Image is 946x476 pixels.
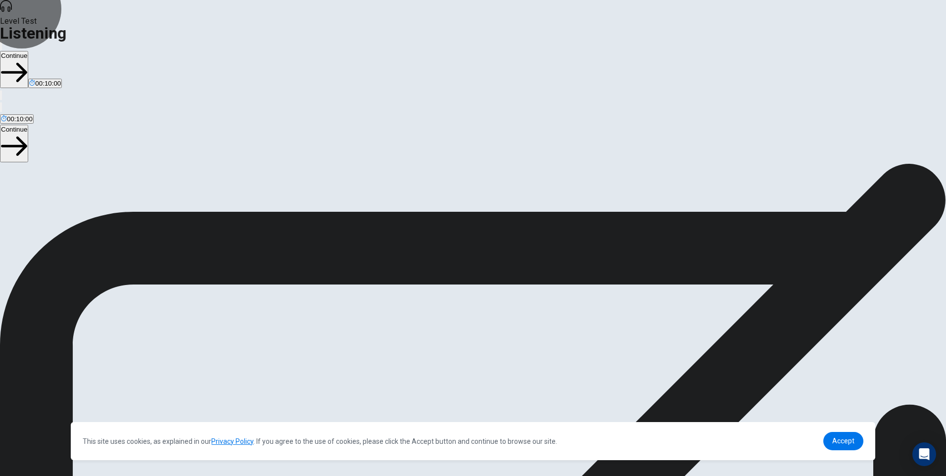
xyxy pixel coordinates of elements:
[823,432,863,450] a: dismiss cookie message
[35,80,61,87] span: 00:10:00
[71,422,875,460] div: cookieconsent
[912,442,936,466] div: Open Intercom Messenger
[832,437,854,445] span: Accept
[7,115,33,123] span: 00:10:00
[28,79,62,88] button: 00:10:00
[83,437,557,445] span: This site uses cookies, as explained in our . If you agree to the use of cookies, please click th...
[211,437,253,445] a: Privacy Policy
